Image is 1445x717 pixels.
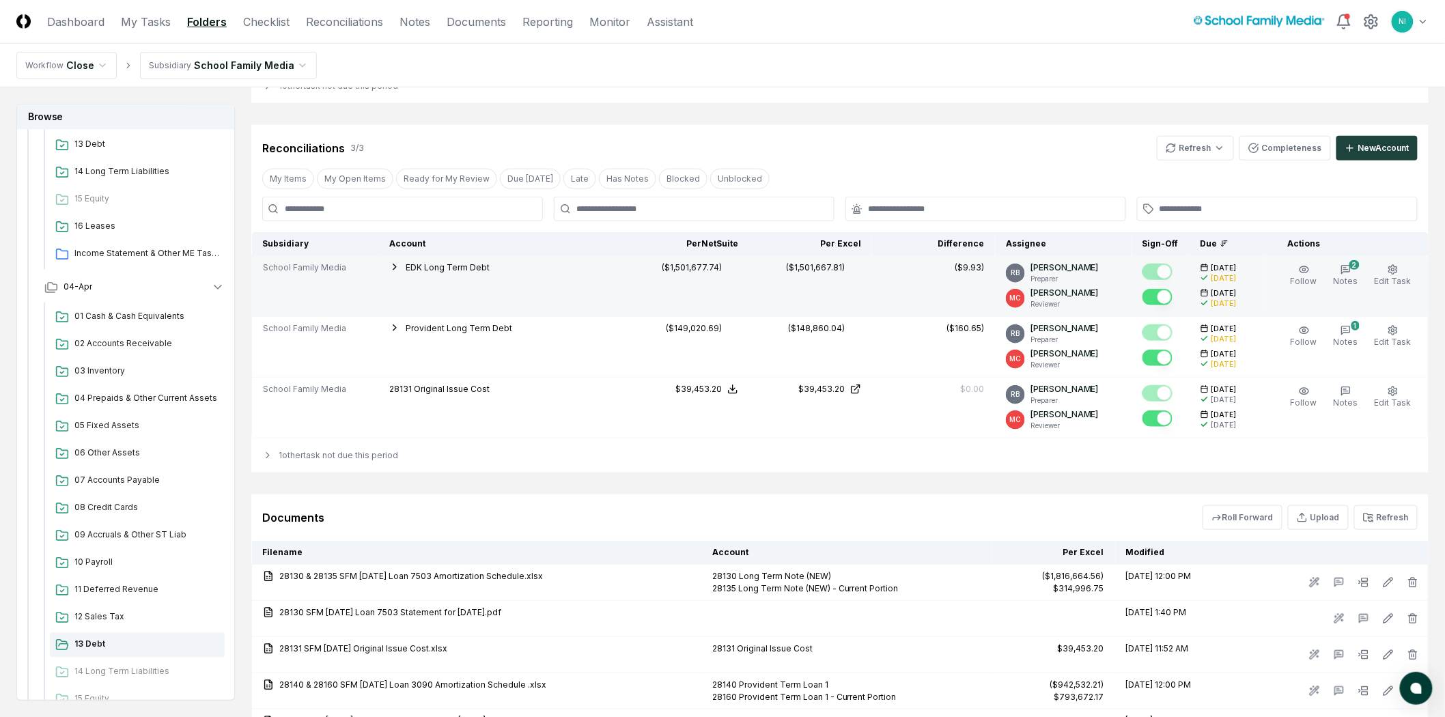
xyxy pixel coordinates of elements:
p: Preparer [1030,395,1099,406]
button: Mark complete [1142,350,1173,366]
span: 11 Deferred Revenue [74,584,219,596]
th: Account [701,541,992,565]
span: RB [1011,389,1020,399]
button: Late [563,169,596,189]
a: 03 Inventory [50,360,225,384]
div: $793,672.17 [1054,691,1104,703]
div: $0.00 [960,383,984,395]
button: My Open Items [317,169,393,189]
a: My Tasks [121,14,171,30]
span: School Family Media [263,262,346,274]
button: Upload [1288,505,1349,530]
a: Reconciliations [306,14,383,30]
button: 1Notes [1331,322,1361,351]
p: [PERSON_NAME] [1030,383,1099,395]
span: Follow [1291,276,1317,286]
p: [PERSON_NAME] [1030,262,1099,274]
div: Due [1201,238,1255,250]
span: 01 Cash & Cash Equivalents [74,311,219,323]
span: [DATE] [1211,324,1237,334]
div: Documents [262,509,324,526]
p: [PERSON_NAME] [1030,322,1099,335]
button: NewAccount [1336,136,1418,160]
span: Edit Task [1375,276,1412,286]
div: $39,453.20 [798,383,845,395]
button: 2Notes [1331,262,1361,290]
a: Checklist [243,14,290,30]
span: [DATE] [1211,288,1237,298]
button: Refresh [1157,136,1234,160]
div: Actions [1277,238,1418,250]
span: School Family Media [263,322,346,335]
a: 28130 & 28135 SFM [DATE] Loan 7503 Amortization Schedule.xlsx [263,570,690,582]
a: Folders [187,14,227,30]
div: 28130 Long Term Note (NEW) [712,570,981,582]
button: $39,453.20 [675,383,738,395]
p: Preparer [1030,335,1099,345]
th: Per Excel [749,232,872,256]
span: RB [1011,268,1020,278]
span: 15 Equity [74,693,219,705]
span: Income Statement & Other ME Tasks [74,248,219,260]
span: Follow [1291,337,1317,347]
div: 28160 Provident Term Loan 1 - Current Portion [712,691,981,703]
span: MC [1010,293,1022,303]
span: Original Issue Cost [414,384,490,394]
div: Workflow [25,59,64,72]
th: Filename [252,541,701,565]
div: [DATE] [1211,359,1237,369]
div: $314,996.75 [1054,582,1104,595]
div: Subsidiary [149,59,191,72]
div: Reconciliations [262,140,345,156]
span: MC [1010,354,1022,364]
span: 06 Other Assets [74,447,219,460]
button: Edit Task [1372,383,1414,412]
div: Account [389,238,615,250]
div: 1 [1351,321,1360,331]
a: 14 Long Term Liabilities [50,160,225,185]
button: Refresh [1354,505,1418,530]
div: 1 other task not due this period [251,438,1429,473]
div: 28131 Original Issue Cost [712,643,981,655]
span: Notes [1334,337,1358,347]
a: 01 Cash & Cash Equivalents [50,305,225,330]
span: 28131 [389,384,412,394]
span: 08 Credit Cards [74,502,219,514]
button: Provident Long Term Debt [406,322,512,335]
p: Reviewer [1030,299,1099,309]
a: 28131 SFM [DATE] Original Issue Cost.xlsx [263,643,690,655]
button: Mark complete [1142,385,1173,402]
span: 03 Inventory [74,365,219,378]
span: [DATE] [1211,263,1237,273]
td: [DATE] 12:00 PM [1115,673,1237,709]
button: Follow [1288,262,1320,290]
a: Documents [447,14,506,30]
span: 10 Payroll [74,557,219,569]
div: ($149,020.69) [666,322,722,335]
div: [DATE] [1211,395,1237,405]
img: Logo [16,14,31,29]
div: 3 / 3 [350,142,364,154]
div: ($9.93) [955,262,984,274]
button: Unblocked [710,169,770,189]
th: Per NetSuite [626,232,749,256]
p: [PERSON_NAME] [1030,348,1099,360]
button: Roll Forward [1203,505,1282,530]
div: ($160.65) [946,322,984,335]
p: Reviewer [1030,421,1099,431]
a: 05 Fixed Assets [50,414,225,439]
span: 04 Prepaids & Other Current Assets [74,393,219,405]
span: RB [1011,328,1020,339]
button: Mark complete [1142,264,1173,280]
button: Edit Task [1372,262,1414,290]
th: Modified [1115,541,1237,565]
p: Reviewer [1030,360,1099,370]
div: ($1,816,664.56) [1043,570,1104,582]
button: NI [1390,10,1415,34]
nav: breadcrumb [16,52,317,79]
th: Per Excel [992,541,1115,565]
div: 28135 Long Term Note (NEW) - Current Portion [712,582,981,595]
a: Notes [399,14,430,30]
span: 05 Fixed Assets [74,420,219,432]
span: Edit Task [1375,397,1412,408]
